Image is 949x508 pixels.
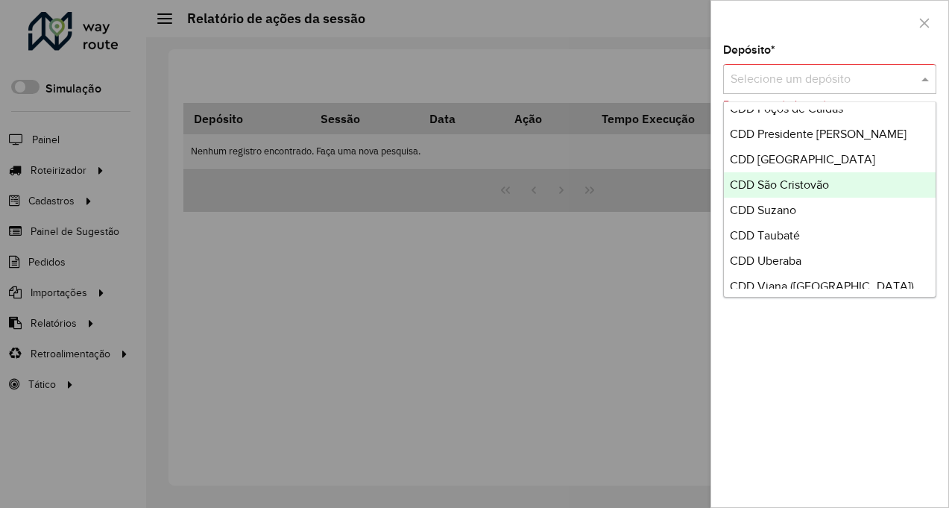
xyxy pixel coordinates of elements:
[730,153,875,166] span: CDD [GEOGRAPHIC_DATA]
[730,128,907,140] span: CDD Presidente [PERSON_NAME]
[730,178,829,191] span: CDD São Cristovão
[730,254,801,267] span: CDD Uberaba
[723,41,775,59] label: Depósito
[730,229,800,242] span: CDD Taubaté
[730,280,914,292] span: CDD Viana ([GEOGRAPHIC_DATA])
[723,99,839,110] formly-validation-message: Este campo é obrigatório
[730,204,796,216] span: CDD Suzano
[723,101,936,298] ng-dropdown-panel: Options list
